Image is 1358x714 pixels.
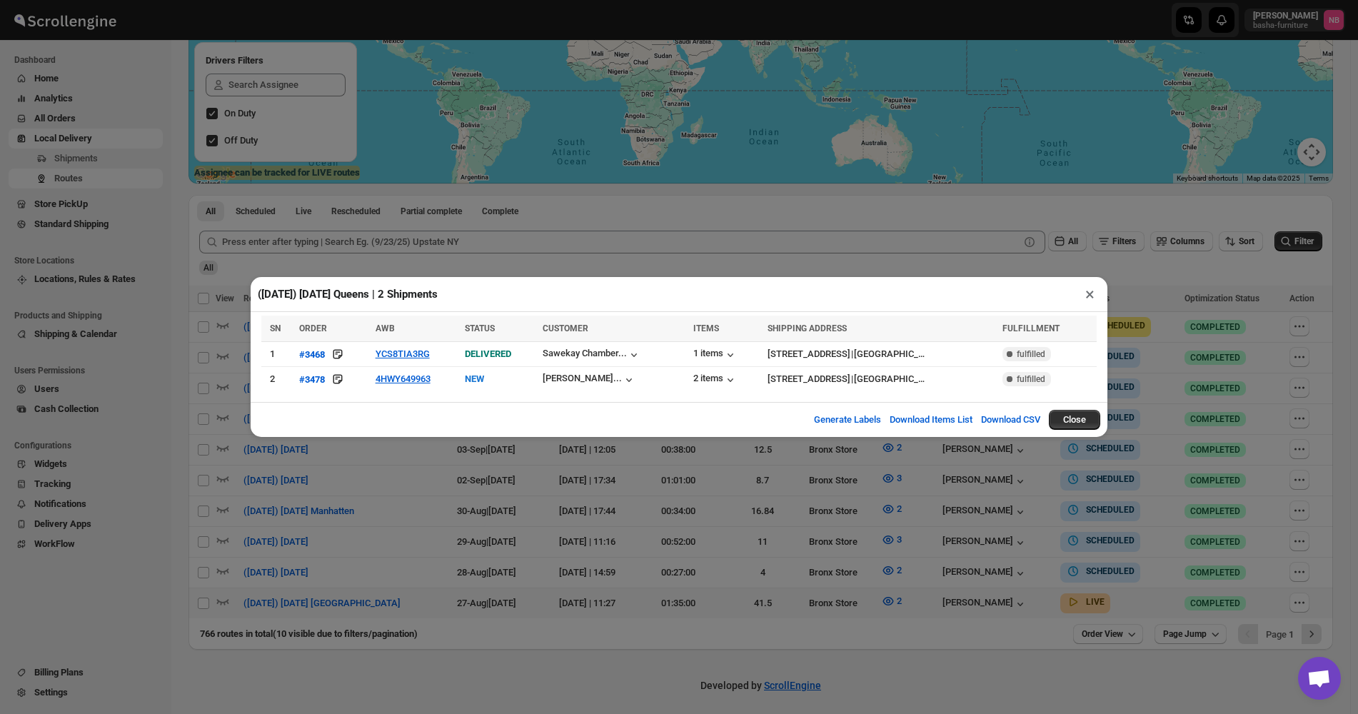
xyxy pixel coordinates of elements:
span: FULFILLMENT [1002,323,1060,333]
button: Download Items List [881,406,981,434]
button: 1 items [693,348,738,362]
button: [PERSON_NAME]... [543,373,636,387]
a: Open chat [1298,657,1341,700]
button: #3478 [299,372,325,386]
div: [STREET_ADDRESS] [768,347,850,361]
div: [GEOGRAPHIC_DATA] [854,372,925,386]
button: Close [1049,410,1100,430]
button: × [1080,284,1100,304]
span: SN [270,323,281,333]
div: #3478 [299,374,325,385]
div: Sawekay Chamber... [543,348,627,358]
span: ORDER [299,323,327,333]
div: #3468 [299,349,325,360]
span: STATUS [465,323,495,333]
div: | [768,372,993,386]
button: YCS8TIA3RG [376,348,430,359]
div: [GEOGRAPHIC_DATA] [854,347,925,361]
span: fulfilled [1017,348,1045,360]
span: ITEMS [693,323,719,333]
span: DELIVERED [465,348,511,359]
span: SHIPPING ADDRESS [768,323,847,333]
button: Generate Labels [805,406,890,434]
span: CUSTOMER [543,323,588,333]
div: | [768,347,993,361]
span: AWB [376,323,395,333]
button: Sawekay Chamber... [543,348,641,362]
td: 1 [261,342,295,367]
div: [STREET_ADDRESS] [768,372,850,386]
span: NEW [465,373,484,384]
h2: ([DATE]) [DATE] Queens | 2 Shipments [258,287,438,301]
div: [PERSON_NAME]... [543,373,622,383]
button: 4HWY649963 [376,373,431,384]
button: 2 items [693,373,738,387]
button: Download CSV [972,406,1049,434]
button: #3468 [299,347,325,361]
span: fulfilled [1017,373,1045,385]
td: 2 [261,367,295,392]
